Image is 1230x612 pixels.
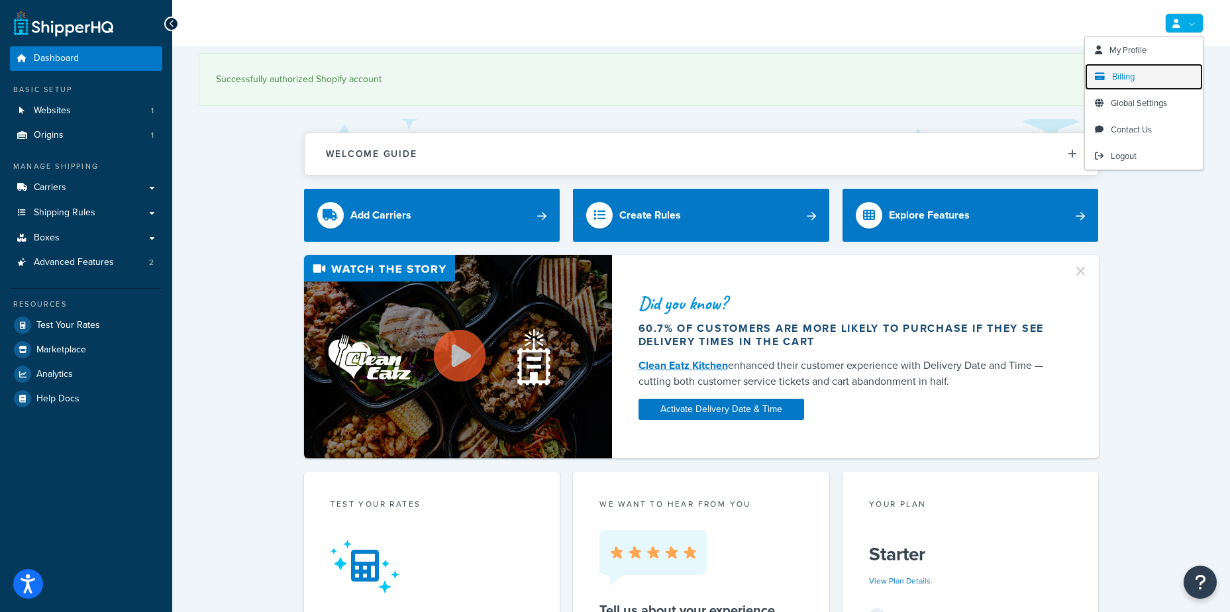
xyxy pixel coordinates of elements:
a: Origins1 [10,123,162,148]
span: Websites [34,105,71,117]
a: Explore Features [843,189,1099,242]
a: Help Docs [10,387,162,411]
a: Billing [1085,64,1203,90]
li: Advanced Features [10,250,162,275]
h5: Starter [869,544,1072,565]
span: Global Settings [1111,97,1167,109]
a: Contact Us [1085,117,1203,143]
a: Add Carriers [304,189,560,242]
a: Analytics [10,362,162,386]
a: Marketplace [10,338,162,362]
span: 1 [151,105,154,117]
div: Resources [10,299,162,310]
span: Origins [34,130,64,141]
h2: Welcome Guide [326,149,417,159]
a: Websites1 [10,99,162,123]
span: Carriers [34,182,66,193]
span: Analytics [36,369,73,380]
div: enhanced their customer experience with Delivery Date and Time — cutting both customer service ti... [639,358,1057,389]
a: Activate Delivery Date & Time [639,399,804,420]
span: 1 [151,130,154,141]
button: Welcome Guide [305,133,1098,175]
span: Help Docs [36,393,79,405]
a: View Plan Details [869,575,931,587]
span: My Profile [1109,44,1147,56]
span: Advanced Features [34,257,114,268]
a: Carriers [10,176,162,200]
span: Test Your Rates [36,320,100,331]
a: Boxes [10,226,162,250]
div: Basic Setup [10,84,162,95]
span: Billing [1112,70,1135,83]
div: Your Plan [869,498,1072,513]
div: Successfully authorized Shopify account [216,70,1186,89]
div: Add Carriers [350,206,411,225]
button: Open Resource Center [1184,566,1217,599]
a: Test Your Rates [10,313,162,337]
span: Contact Us [1111,123,1152,136]
div: Did you know? [639,294,1057,313]
a: Shipping Rules [10,201,162,225]
a: Dashboard [10,46,162,71]
li: Origins [10,123,162,148]
a: Advanced Features2 [10,250,162,275]
div: 60.7% of customers are more likely to purchase if they see delivery times in the cart [639,322,1057,348]
a: My Profile [1085,37,1203,64]
img: Video thumbnail [304,255,612,458]
div: Manage Shipping [10,161,162,172]
span: Boxes [34,232,60,244]
div: Explore Features [889,206,970,225]
span: Shipping Rules [34,207,95,219]
span: Dashboard [34,53,79,64]
span: Logout [1111,150,1137,162]
li: Websites [10,99,162,123]
a: Clean Eatz Kitchen [639,358,728,373]
p: we want to hear from you [599,498,803,510]
div: Test your rates [331,498,534,513]
span: Marketplace [36,344,86,356]
a: Logout [1085,143,1203,170]
div: Create Rules [619,206,681,225]
a: Create Rules [573,189,829,242]
span: 2 [149,257,154,268]
a: Global Settings [1085,90,1203,117]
